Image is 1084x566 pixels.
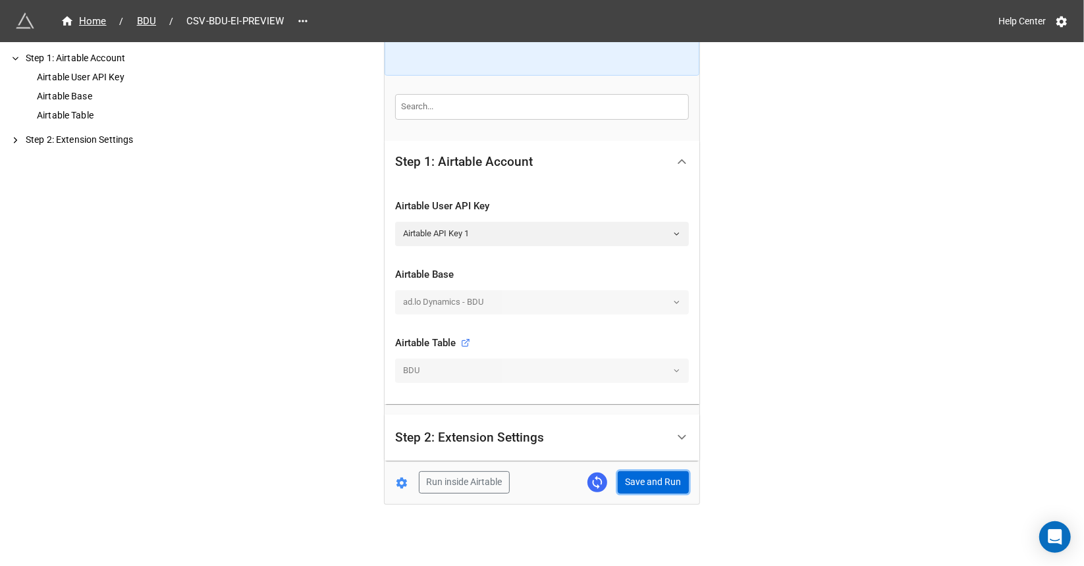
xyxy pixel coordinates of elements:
span: CSV-BDU-EI-PREVIEW [178,14,292,29]
div: Step 1: Airtable Account [385,141,699,183]
input: Search... [395,94,689,119]
button: Save and Run [618,471,689,494]
div: Airtable Base [395,267,689,283]
a: Help Center [989,9,1055,33]
div: Open Intercom Messenger [1039,521,1071,553]
span: BDU [129,14,164,29]
div: Airtable Base [34,90,211,103]
div: Step 2: Extension Settings [395,431,544,444]
nav: breadcrumb [53,13,292,29]
div: Airtable Table [34,109,211,122]
a: Sync Base Structure [587,473,607,492]
div: Step 2: Extension Settings [385,415,699,461]
div: Step 2: Extension Settings [23,133,211,147]
div: Airtable User API Key [395,199,689,215]
a: Home [53,13,115,29]
a: BDU [129,13,164,29]
a: Airtable API Key 1 [395,222,689,245]
div: Step 1: Airtable Account [385,183,699,404]
div: Home [61,14,107,29]
div: Step 1: Airtable Account [395,155,533,168]
button: Run inside Airtable [419,471,510,494]
li: / [169,14,173,28]
li: / [120,14,124,28]
img: miniextensions-icon.73ae0678.png [16,12,34,30]
div: Step 1: Airtable Account [23,51,211,65]
div: Airtable Table [395,336,470,351]
div: Airtable User API Key [34,70,211,84]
